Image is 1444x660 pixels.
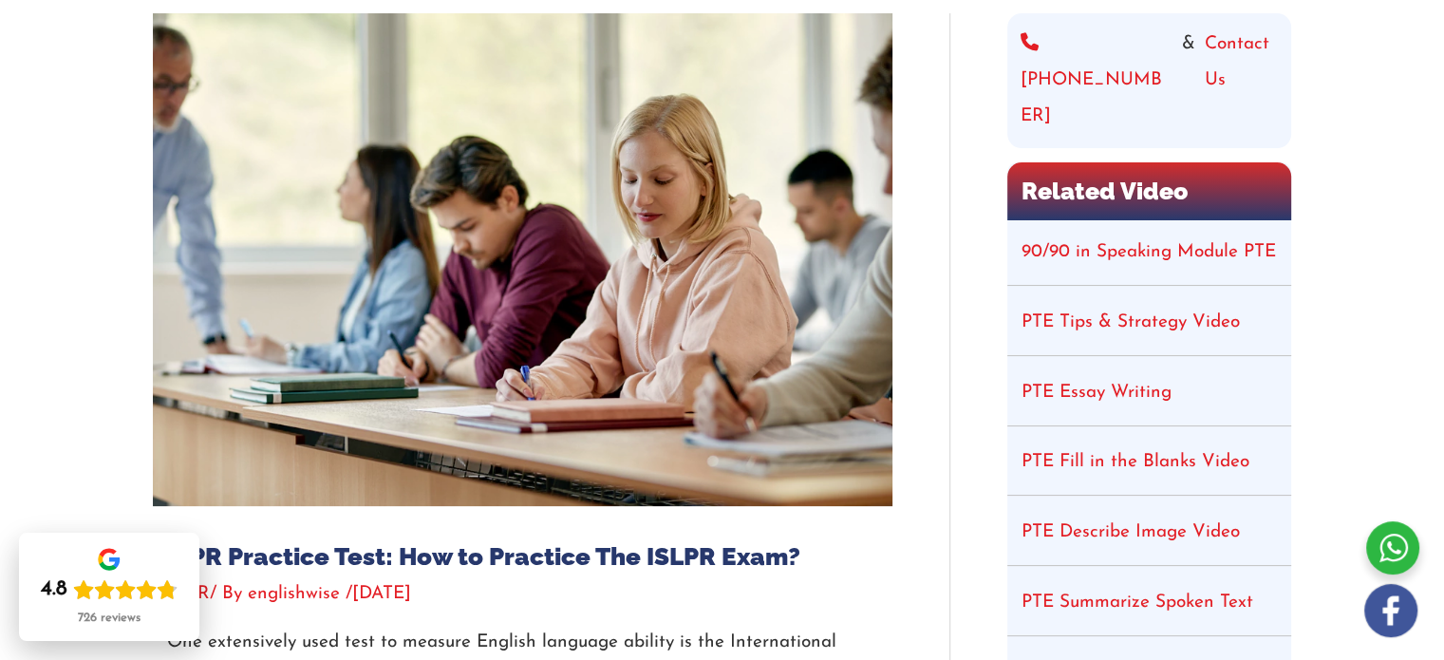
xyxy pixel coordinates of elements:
a: Contact Us [1205,27,1278,135]
a: PTE Fill in the Blanks Video [1022,453,1249,471]
h2: Related Video [1007,162,1291,220]
div: 726 reviews [78,611,141,626]
div: & [1021,27,1278,135]
span: [DATE] [352,585,411,603]
a: englishwise [248,585,346,603]
img: white-facebook.png [1364,584,1417,637]
a: PTE Describe Image Video [1022,523,1240,541]
a: 90/90 in Speaking Module PTE [1022,243,1276,261]
h1: ISLPR Practice Test: How to Practice The ISLPR Exam? [153,542,892,572]
a: PTE Tips & Strategy Video [1022,313,1240,331]
a: [PHONE_NUMBER] [1021,27,1172,135]
div: / / By / [153,581,892,608]
a: PTE Essay Writing [1022,384,1172,402]
div: 4.8 [41,576,67,603]
a: PTE Summarize Spoken Text [1022,594,1253,612]
span: englishwise [248,585,340,603]
div: Rating: 4.8 out of 5 [41,576,178,603]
